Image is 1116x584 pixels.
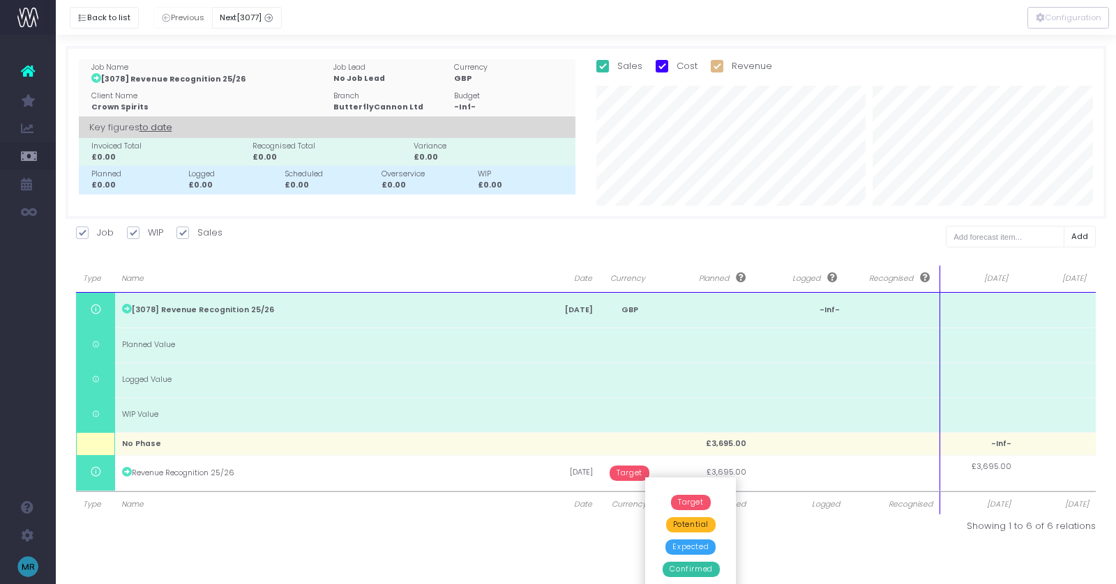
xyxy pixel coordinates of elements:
[854,499,933,510] span: Recognised
[529,293,600,328] td: [DATE]
[121,499,522,510] span: Name
[760,499,839,510] span: Logged
[610,466,649,481] span: Target
[606,499,652,510] span: Currency
[596,519,1096,533] div: Showing 1 to 6 of 6 relations
[83,499,108,510] span: Type
[382,169,473,180] div: Overservice
[91,91,327,102] div: Client Name
[153,7,213,29] button: Previous
[115,455,529,490] td: Revenue Recognition 25/26
[536,499,593,510] span: Date
[17,556,38,577] img: images/default_profile_image.png
[382,180,473,191] div: £0.00
[115,328,529,362] td: Planned Value
[91,152,247,163] div: £0.00
[454,91,569,102] div: Budget
[711,59,772,73] label: Revenue
[529,455,600,490] td: [DATE]
[121,273,519,284] span: Name
[285,169,376,180] div: Scheduled
[115,293,529,328] td: [3078] Revenue Recognition 25/26
[236,12,262,24] span: [3077]
[252,141,408,152] div: Recognised Total
[115,362,529,397] td: Logged Value
[91,73,327,85] div: [3078] Revenue Recognition 25/26
[454,62,569,73] div: Currency
[854,272,930,284] span: Recognised
[663,562,719,577] span: Confirmed
[83,273,105,284] span: Type
[414,152,569,163] div: £0.00
[539,273,593,284] span: Date
[91,180,183,191] div: £0.00
[76,226,114,240] label: Job
[454,102,569,113] div: -Inf-
[947,499,1011,510] span: [DATE]
[1064,226,1096,247] button: Add
[414,141,569,152] div: Variance
[671,495,711,510] span: Target
[656,59,697,73] label: Cost
[333,62,448,73] div: Job Lead
[946,226,1064,247] input: Add forecast item...
[947,273,1008,284] span: [DATE]
[478,180,569,191] div: £0.00
[252,152,408,163] div: £0.00
[91,102,327,113] div: Crown Spirits
[596,59,642,73] label: Sales
[669,272,746,284] span: Planned
[606,273,649,284] span: Currency
[972,461,1011,472] span: £3,695.00
[660,432,753,455] td: £3,695.00
[1027,7,1109,29] div: Vertical button group
[188,169,280,180] div: Logged
[127,226,163,240] label: WIP
[188,180,280,191] div: £0.00
[333,91,448,102] div: Branch
[91,141,247,152] div: Invoiced Total
[70,7,139,29] button: Back to list
[991,438,1011,449] span: -Inf-
[285,180,376,191] div: £0.00
[1025,273,1086,284] span: [DATE]
[1025,499,1089,510] span: [DATE]
[115,397,529,432] td: WIP Value
[333,102,448,113] div: ButterflyCannon Ltd
[478,169,569,180] div: WIP
[91,62,327,73] div: Job Name
[89,116,172,139] span: Key figures
[115,432,529,455] td: No Phase
[176,226,223,240] label: Sales
[665,539,716,555] span: Expected
[760,272,836,284] span: Logged
[91,169,183,180] div: Planned
[333,73,448,84] div: No Job Lead
[1027,7,1109,29] button: Configuration
[666,517,716,532] span: Potential
[139,118,172,137] span: to date
[660,455,753,490] td: £3,695.00
[454,73,569,84] div: GBP
[212,7,282,29] button: Next[3077]
[753,293,847,328] td: -Inf-
[600,293,660,328] td: GBP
